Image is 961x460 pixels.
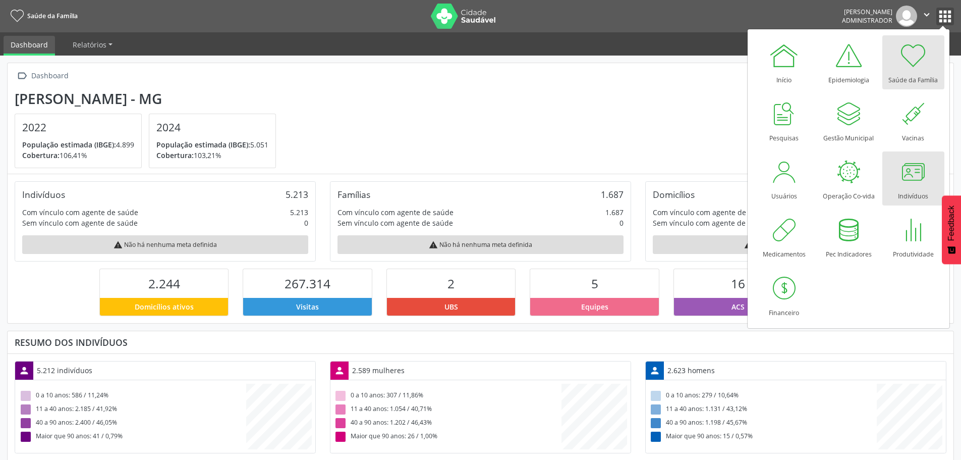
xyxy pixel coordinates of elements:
span: Visitas [296,301,319,312]
div: 0 a 10 anos: 307 / 11,86% [334,389,561,403]
div: Domicílios [653,189,695,200]
div: Resumo dos indivíduos [15,337,946,348]
a: Relatórios [66,36,120,54]
span: 16 [731,275,745,292]
a: Gestão Municipal [818,93,880,147]
div: Com vínculo com agente de saúde [22,207,138,218]
i: warning [429,240,438,249]
span: População estimada (IBGE): [156,140,250,149]
a: Saúde da Família [882,35,944,89]
a: Pesquisas [753,93,815,147]
div: Não há nenhuma meta definida [22,235,308,254]
a: Produtividade [882,210,944,264]
div: Não há nenhuma meta definida [653,235,939,254]
a: Vacinas [882,93,944,147]
a: Financeiro [753,268,815,322]
div: 2.623 homens [664,362,718,379]
div: 5.213 [290,207,308,218]
div: 11 a 40 anos: 1.054 / 40,71% [334,403,561,417]
div: Dashboard [29,69,70,83]
a: Saúde da Família [7,8,78,24]
button: Feedback - Mostrar pesquisa [942,195,961,264]
a: Pec Indicadores [818,210,880,264]
i: person [334,365,345,376]
div: 0 a 10 anos: 279 / 10,64% [649,389,877,403]
i: warning [744,240,753,249]
a: Epidemiologia [818,35,880,89]
i:  [921,9,932,20]
h4: 2022 [22,121,134,134]
div: Maior que 90 anos: 41 / 0,79% [19,430,246,444]
div: Sem vínculo com agente de saúde [653,218,768,228]
div: 40 a 90 anos: 1.198 / 45,67% [649,417,877,430]
a: Operação Co-vida [818,151,880,206]
div: 0 a 10 anos: 586 / 11,24% [19,389,246,403]
i: warning [114,240,123,249]
div: Sem vínculo com agente de saúde [22,218,138,228]
h4: 2024 [156,121,268,134]
div: Sem vínculo com agente de saúde [337,218,453,228]
div: Indivíduos [22,189,65,200]
div: 5.213 [286,189,308,200]
button:  [917,6,936,27]
i:  [15,69,29,83]
span: 2.244 [148,275,180,292]
i: person [19,365,30,376]
p: 103,21% [156,150,268,161]
div: Não há nenhuma meta definida [337,235,624,254]
a: Início [753,35,815,89]
div: 5.212 indivíduos [33,362,96,379]
span: 267.314 [285,275,330,292]
p: 106,41% [22,150,134,161]
div: 1.687 [601,189,624,200]
div: [PERSON_NAME] [842,8,892,16]
p: 5.051 [156,139,268,150]
div: 1.687 [605,207,624,218]
div: 2.589 mulheres [349,362,408,379]
div: Famílias [337,189,370,200]
span: 5 [591,275,598,292]
a: Indivíduos [882,151,944,206]
img: img [896,6,917,27]
span: Cobertura: [156,150,194,160]
div: Maior que 90 anos: 26 / 1,00% [334,430,561,444]
div: 40 a 90 anos: 2.400 / 46,05% [19,417,246,430]
button: apps [936,8,954,25]
span: População estimada (IBGE): [22,140,116,149]
i: person [649,365,660,376]
div: 0 [304,218,308,228]
div: Maior que 90 anos: 15 / 0,57% [649,430,877,444]
a: Dashboard [4,36,55,56]
span: Equipes [581,301,608,312]
div: 40 a 90 anos: 1.202 / 46,43% [334,417,561,430]
div: 11 a 40 anos: 1.131 / 43,12% [649,403,877,417]
span: Relatórios [73,40,106,49]
span: Saúde da Família [27,12,78,20]
div: [PERSON_NAME] - MG [15,90,283,107]
div: Com vínculo com agente de saúde [653,207,769,218]
span: Domicílios ativos [135,301,194,312]
div: 0 [619,218,624,228]
span: Feedback [947,206,956,241]
span: Cobertura: [22,150,60,160]
div: 11 a 40 anos: 2.185 / 41,92% [19,403,246,417]
span: ACS [731,301,745,312]
a:  Dashboard [15,69,70,83]
a: Usuários [753,151,815,206]
span: UBS [444,301,458,312]
span: 2 [447,275,455,292]
a: Medicamentos [753,210,815,264]
p: 4.899 [22,139,134,150]
span: Administrador [842,16,892,25]
div: Com vínculo com agente de saúde [337,207,454,218]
